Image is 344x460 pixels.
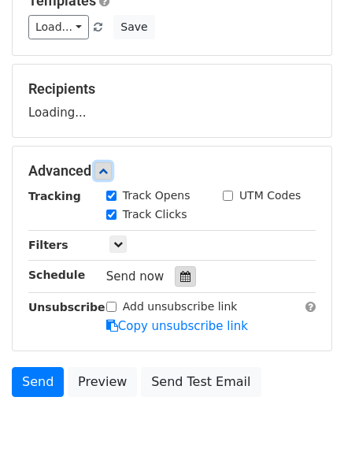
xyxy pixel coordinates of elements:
[28,15,89,39] a: Load...
[123,299,238,315] label: Add unsubscribe link
[12,367,64,397] a: Send
[28,269,85,281] strong: Schedule
[265,384,344,460] iframe: Chat Widget
[28,80,316,98] h5: Recipients
[28,162,316,180] h5: Advanced
[28,80,316,121] div: Loading...
[141,367,261,397] a: Send Test Email
[106,269,165,284] span: Send now
[113,15,154,39] button: Save
[123,187,190,204] label: Track Opens
[28,301,105,313] strong: Unsubscribe
[28,190,81,202] strong: Tracking
[28,239,68,251] strong: Filters
[106,319,248,333] a: Copy unsubscribe link
[123,206,187,223] label: Track Clicks
[68,367,137,397] a: Preview
[239,187,301,204] label: UTM Codes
